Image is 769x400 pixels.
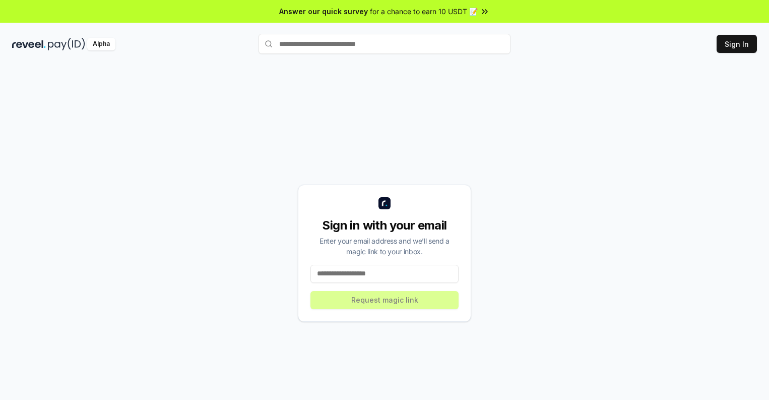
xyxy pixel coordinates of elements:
[12,38,46,50] img: reveel_dark
[310,236,459,257] div: Enter your email address and we’ll send a magic link to your inbox.
[87,38,115,50] div: Alpha
[378,197,391,209] img: logo_small
[48,38,85,50] img: pay_id
[717,35,757,53] button: Sign In
[279,6,368,17] span: Answer our quick survey
[310,217,459,234] div: Sign in with your email
[370,6,478,17] span: for a chance to earn 10 USDT 📝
